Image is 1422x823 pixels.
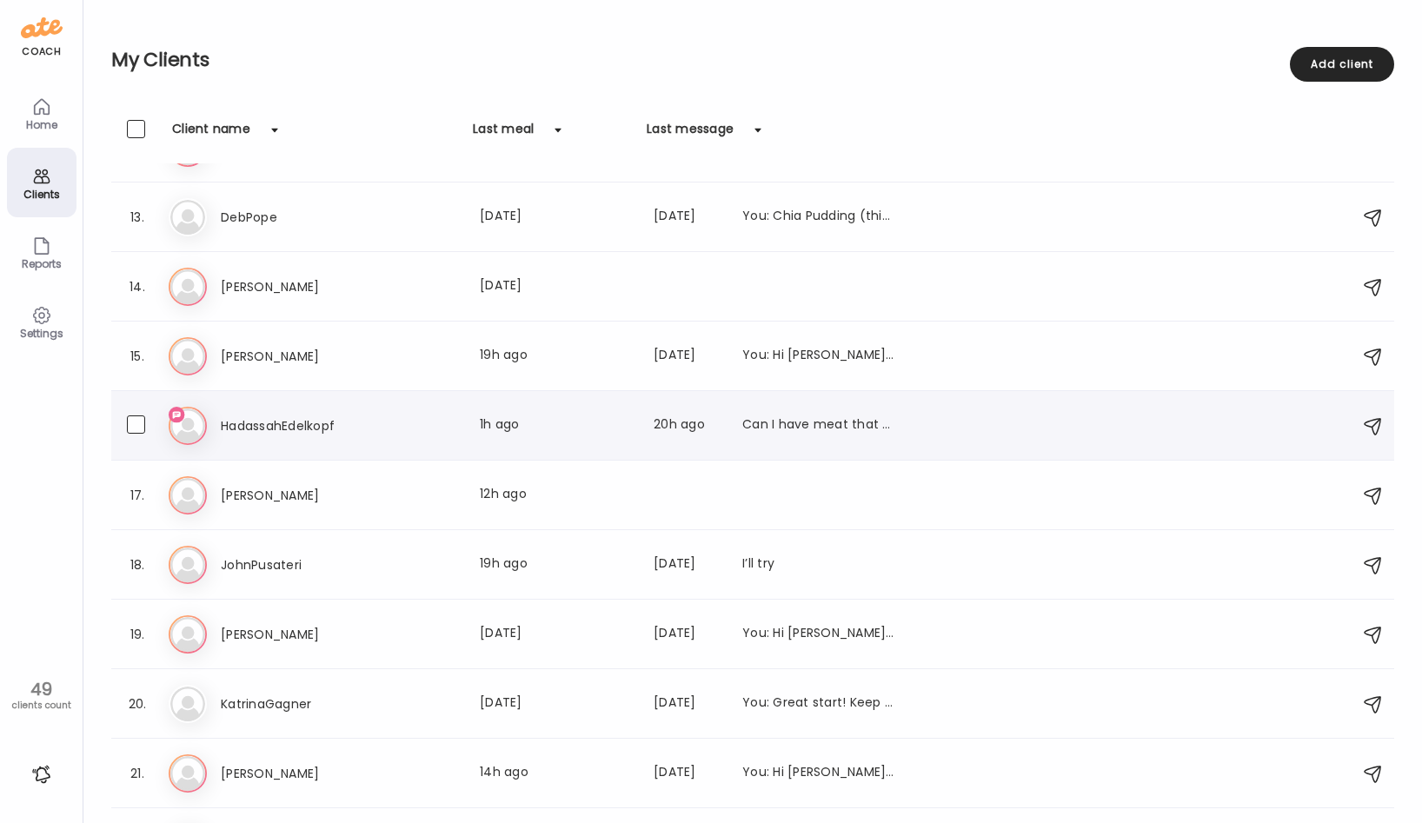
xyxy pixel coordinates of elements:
[221,554,374,575] h3: JohnPusateri
[127,485,148,506] div: 17.
[221,694,374,714] h3: KatrinaGagner
[742,624,895,645] div: You: Hi [PERSON_NAME], your meals from [DATE] look great! They might just need more fat! what are...
[654,415,721,436] div: 20h ago
[221,346,374,367] h3: [PERSON_NAME]
[480,624,633,645] div: [DATE]
[221,415,374,436] h3: HadassahEdelkopf
[654,694,721,714] div: [DATE]
[480,554,633,575] div: 19h ago
[10,119,73,130] div: Home
[21,14,63,42] img: ate
[127,207,148,228] div: 13.
[127,276,148,297] div: 14.
[6,700,76,712] div: clients count
[221,763,374,784] h3: [PERSON_NAME]
[10,328,73,339] div: Settings
[221,624,374,645] h3: [PERSON_NAME]
[127,346,148,367] div: 15.
[742,207,895,228] div: You: Chia Pudding (this recipe makes 4 servings of ½ cup each) Ingredients: -1 ½ cup coconut milk...
[111,47,1394,73] h2: My Clients
[127,554,148,575] div: 18.
[221,276,374,297] h3: [PERSON_NAME]
[742,415,895,436] div: Can I have meat that was cooked with a little bit of white wine
[10,258,73,269] div: Reports
[221,207,374,228] h3: DebPope
[742,346,895,367] div: You: Hi [PERSON_NAME]! Just sending a friendly reminder to take photos of your meals, thank you!
[654,207,721,228] div: [DATE]
[480,276,633,297] div: [DATE]
[654,346,721,367] div: [DATE]
[647,120,734,148] div: Last message
[480,763,633,784] div: 14h ago
[480,207,633,228] div: [DATE]
[654,554,721,575] div: [DATE]
[654,624,721,645] div: [DATE]
[480,485,633,506] div: 12h ago
[221,485,374,506] h3: [PERSON_NAME]
[10,189,73,200] div: Clients
[473,120,534,148] div: Last meal
[742,763,895,784] div: You: Hi [PERSON_NAME], your [DATE] meal looks great! Could you add another serving of fat to it? ...
[172,120,250,148] div: Client name
[742,554,895,575] div: I’ll try
[480,694,633,714] div: [DATE]
[742,694,895,714] div: You: Great start! Keep taking photos of your meals, and if you forget to take the photo, you can ...
[6,679,76,700] div: 49
[127,694,148,714] div: 20.
[1290,47,1394,82] div: Add client
[480,415,633,436] div: 1h ago
[654,763,721,784] div: [DATE]
[22,44,61,59] div: coach
[480,346,633,367] div: 19h ago
[127,763,148,784] div: 21.
[127,624,148,645] div: 19.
